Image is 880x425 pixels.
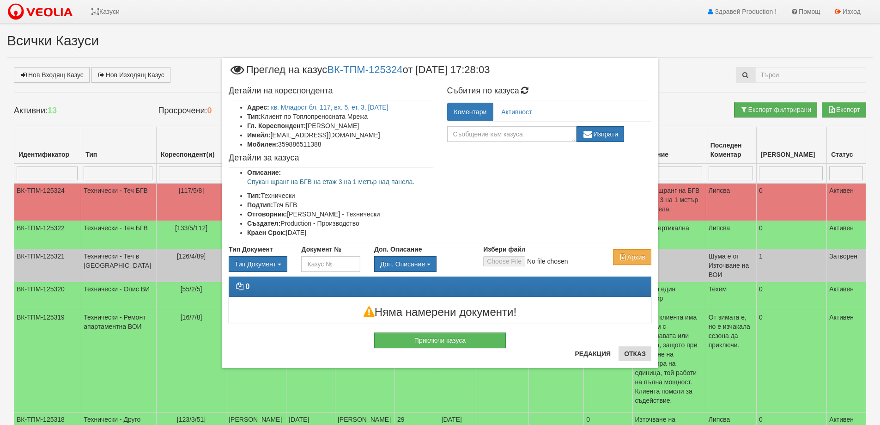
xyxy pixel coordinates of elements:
[229,154,433,163] h4: Детайли за казуса
[247,228,433,237] li: [DATE]
[247,219,433,228] li: Production - Производство
[229,256,287,272] div: Двоен клик, за изчистване на избраната стойност.
[247,121,433,130] li: [PERSON_NAME]
[483,245,526,254] label: Избери файл
[247,140,433,149] li: 359886511388
[229,245,273,254] label: Тип Документ
[247,112,433,121] li: Клиент по Топлопреносната Мрежа
[577,126,625,142] button: Изпрати
[374,245,422,254] label: Доп. Описание
[247,220,280,227] b: Създател:
[247,192,261,199] b: Тип:
[247,104,269,111] b: Адрес:
[247,177,433,186] p: Спукан щранг на БГВ на етаж 3 на 1 метър над панела.
[247,191,433,200] li: Технически
[447,86,652,96] h4: Събития по казуса
[374,256,469,272] div: Двоен клик, за изчистване на избраната стойност.
[301,256,360,272] input: Казус №
[235,260,276,268] span: Тип Документ
[247,229,286,236] b: Краен Срок:
[247,209,433,219] li: [PERSON_NAME] - Технически
[247,169,281,176] b: Описание:
[569,346,616,361] button: Редакция
[613,249,651,265] button: Архив
[301,245,341,254] label: Документ №
[247,113,261,120] b: Тип:
[229,86,433,96] h4: Детайли на кореспондента
[245,283,249,290] strong: 0
[447,103,494,121] a: Коментари
[380,260,425,268] span: Доп. Описание
[247,201,273,209] b: Подтип:
[229,256,287,272] button: Тип Документ
[494,103,539,121] a: Активност
[247,131,270,139] b: Имейл:
[229,65,490,82] span: Преглед на казус от [DATE] 17:28:03
[247,210,287,218] b: Отговорник:
[374,333,506,348] button: Приключи казуса
[271,104,388,111] a: кв. Младост бл. 117, вх. 5, ет. 3, [DATE]
[247,141,278,148] b: Мобилен:
[327,63,402,75] a: ВК-ТПМ-125324
[229,306,651,318] h3: Няма намерени документи!
[619,346,651,361] button: Отказ
[247,122,306,129] b: Гл. Кореспондент:
[247,130,433,140] li: [EMAIL_ADDRESS][DOMAIN_NAME]
[247,200,433,209] li: Теч БГВ
[374,256,437,272] button: Доп. Описание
